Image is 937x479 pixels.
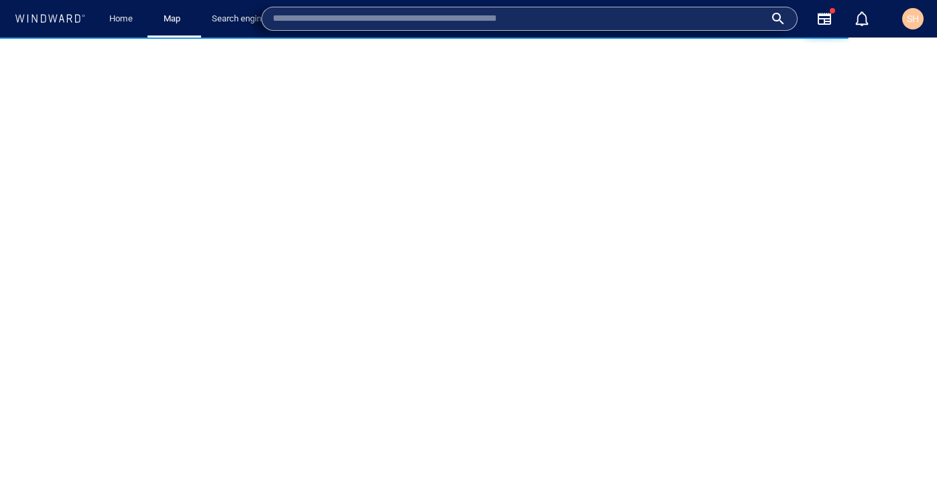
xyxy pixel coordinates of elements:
[854,11,870,27] div: Notification center
[99,7,142,31] button: Home
[880,419,927,469] iframe: Chat
[206,7,271,31] a: Search engine
[153,7,196,31] button: Map
[899,5,926,32] button: SH
[158,7,190,31] a: Map
[104,7,138,31] a: Home
[907,13,919,24] span: SH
